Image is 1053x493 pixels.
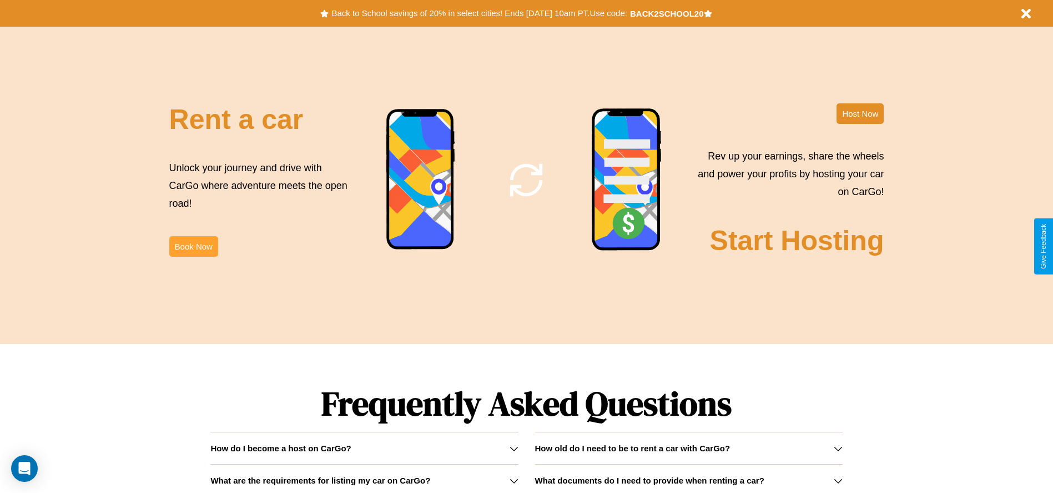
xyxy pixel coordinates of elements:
[169,159,351,213] p: Unlock your journey and drive with CarGo where adventure meets the open road!
[837,103,884,124] button: Host Now
[210,375,842,432] h1: Frequently Asked Questions
[591,108,662,252] img: phone
[630,9,704,18] b: BACK2SCHOOL20
[210,444,351,453] h3: How do I become a host on CarGo?
[1040,224,1047,269] div: Give Feedback
[169,103,304,136] h2: Rent a car
[210,476,430,485] h3: What are the requirements for listing my car on CarGo?
[691,147,884,201] p: Rev up your earnings, share the wheels and power your profits by hosting your car on CarGo!
[11,455,38,482] div: Open Intercom Messenger
[710,225,884,257] h2: Start Hosting
[169,236,218,257] button: Book Now
[535,444,730,453] h3: How old do I need to be to rent a car with CarGo?
[386,108,456,251] img: phone
[329,6,629,21] button: Back to School savings of 20% in select cities! Ends [DATE] 10am PT.Use code:
[535,476,764,485] h3: What documents do I need to provide when renting a car?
